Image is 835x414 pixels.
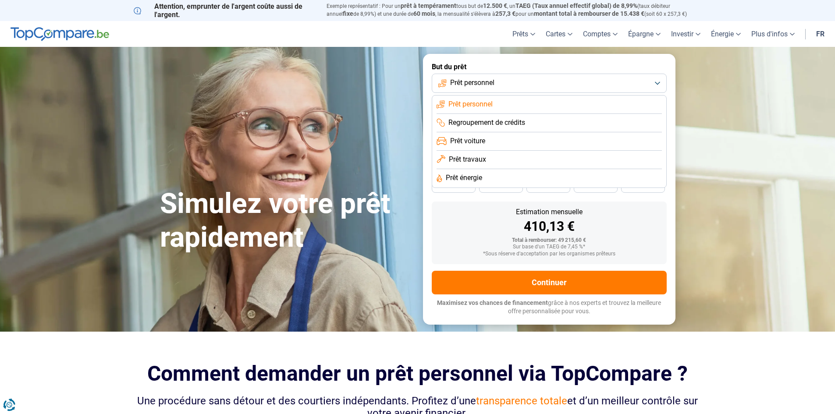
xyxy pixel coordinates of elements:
[439,251,660,257] div: *Sous réserve d'acceptation par les organismes prêteurs
[432,63,667,71] label: But du prêt
[515,2,637,9] span: TAEG (Taux annuel effectif global) de 8,99%
[450,136,485,146] span: Prêt voiture
[439,209,660,216] div: Estimation mensuelle
[439,220,660,233] div: 410,13 €
[623,21,666,47] a: Épargne
[534,10,644,17] span: montant total à rembourser de 15.438 €
[578,21,623,47] a: Comptes
[666,21,706,47] a: Investir
[401,2,456,9] span: prêt à tempérament
[327,2,702,18] p: Exemple représentatif : Pour un tous but de , un (taux débiteur annuel de 8,99%) et une durée de ...
[539,184,558,189] span: 36 mois
[134,361,702,386] h2: Comment demander un prêt personnel via TopCompare ?
[450,78,494,88] span: Prêt personnel
[448,99,493,109] span: Prêt personnel
[449,155,486,164] span: Prêt travaux
[134,2,316,19] p: Attention, emprunter de l'argent coûte aussi de l'argent.
[432,74,667,93] button: Prêt personnel
[507,21,540,47] a: Prêts
[432,271,667,294] button: Continuer
[432,299,667,316] p: grâce à nos experts et trouvez la meilleure offre personnalisée pour vous.
[444,184,463,189] span: 48 mois
[491,184,511,189] span: 42 mois
[540,21,578,47] a: Cartes
[439,244,660,250] div: Sur base d'un TAEG de 7,45 %*
[483,2,507,9] span: 12.500 €
[746,21,800,47] a: Plus d'infos
[439,237,660,244] div: Total à rembourser: 49 215,60 €
[706,21,746,47] a: Énergie
[586,184,605,189] span: 30 mois
[413,10,435,17] span: 60 mois
[11,27,109,41] img: TopCompare
[343,10,353,17] span: fixe
[633,184,653,189] span: 24 mois
[476,395,567,407] span: transparence totale
[448,118,525,127] span: Regroupement de crédits
[437,299,548,306] span: Maximisez vos chances de financement
[446,173,482,183] span: Prêt énergie
[811,21,830,47] a: fr
[495,10,515,17] span: 257,3 €
[160,187,412,255] h1: Simulez votre prêt rapidement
